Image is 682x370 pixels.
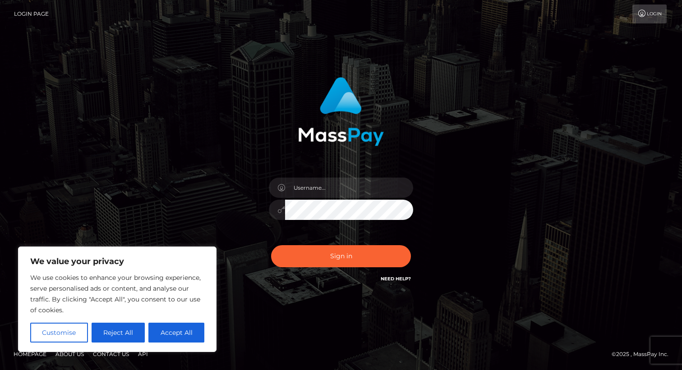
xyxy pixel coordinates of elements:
button: Accept All [148,323,204,343]
a: Contact Us [89,347,133,361]
img: MassPay Login [298,77,384,146]
input: Username... [285,178,413,198]
a: Login Page [14,5,49,23]
div: © 2025 , MassPay Inc. [612,349,675,359]
p: We value your privacy [30,256,204,267]
a: Login [632,5,667,23]
div: We value your privacy [18,247,217,352]
button: Customise [30,323,88,343]
a: API [134,347,152,361]
button: Reject All [92,323,145,343]
a: About Us [52,347,88,361]
a: Homepage [10,347,50,361]
button: Sign in [271,245,411,267]
p: We use cookies to enhance your browsing experience, serve personalised ads or content, and analys... [30,272,204,315]
a: Need Help? [381,276,411,282]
